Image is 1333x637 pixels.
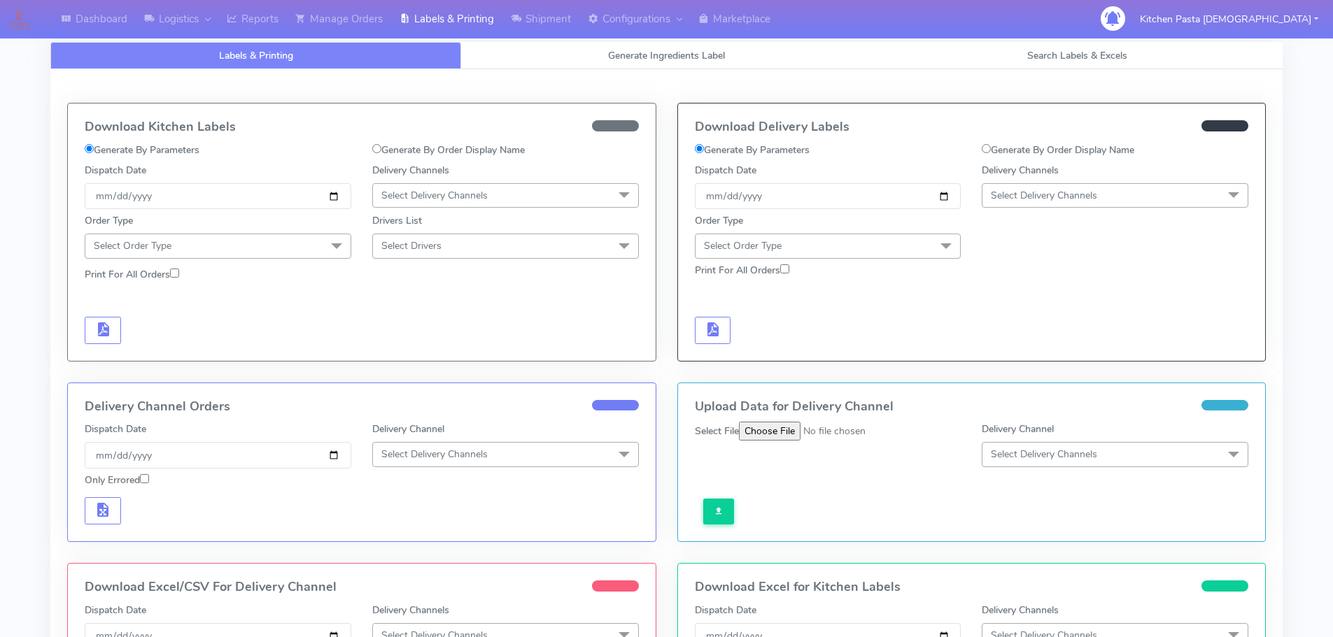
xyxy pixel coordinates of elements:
label: Order Type [85,213,133,228]
label: Dispatch Date [85,163,146,178]
label: Dispatch Date [695,603,756,617]
label: Only Errored [85,473,149,487]
label: Print For All Orders [695,263,789,278]
input: Generate By Order Display Name [372,144,381,153]
h4: Delivery Channel Orders [85,400,639,414]
span: Select Drivers [381,239,442,252]
label: Delivery Channel [982,422,1054,436]
input: Generate By Parameters [85,144,94,153]
span: Select Delivery Channels [381,448,488,461]
label: Order Type [695,213,743,228]
span: Labels & Printing [219,49,293,62]
input: Print For All Orders [170,269,179,278]
label: Dispatch Date [85,422,146,436]
label: Dispatch Date [85,603,146,617]
label: Delivery Channels [982,163,1059,178]
span: Select Delivery Channels [991,448,1097,461]
label: Generate By Order Display Name [982,143,1134,157]
label: Drivers List [372,213,422,228]
button: Kitchen Pasta [DEMOGRAPHIC_DATA] [1129,5,1329,34]
span: Generate Ingredients Label [608,49,725,62]
input: Print For All Orders [780,264,789,273]
span: Search Labels & Excels [1027,49,1127,62]
input: Generate By Order Display Name [982,144,991,153]
h4: Upload Data for Delivery Channel [695,400,1249,414]
label: Delivery Channels [372,163,449,178]
label: Delivery Channels [982,603,1059,617]
h4: Download Excel/CSV For Delivery Channel [85,580,639,594]
span: Select Order Type [94,239,171,252]
span: Select Order Type [704,239,782,252]
span: Select Delivery Channels [991,189,1097,202]
label: Print For All Orders [85,267,179,282]
label: Generate By Order Display Name [372,143,525,157]
ul: Tabs [50,42,1283,69]
label: Delivery Channel [372,422,444,436]
label: Delivery Channels [372,603,449,617]
input: Generate By Parameters [695,144,704,153]
h4: Download Delivery Labels [695,120,1249,134]
span: Select Delivery Channels [381,189,488,202]
label: Generate By Parameters [695,143,810,157]
input: Only Errored [140,474,149,483]
label: Generate By Parameters [85,143,199,157]
label: Dispatch Date [695,163,756,178]
label: Select File [695,424,739,438]
h4: Download Kitchen Labels [85,120,639,134]
h4: Download Excel for Kitchen Labels [695,580,1249,594]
